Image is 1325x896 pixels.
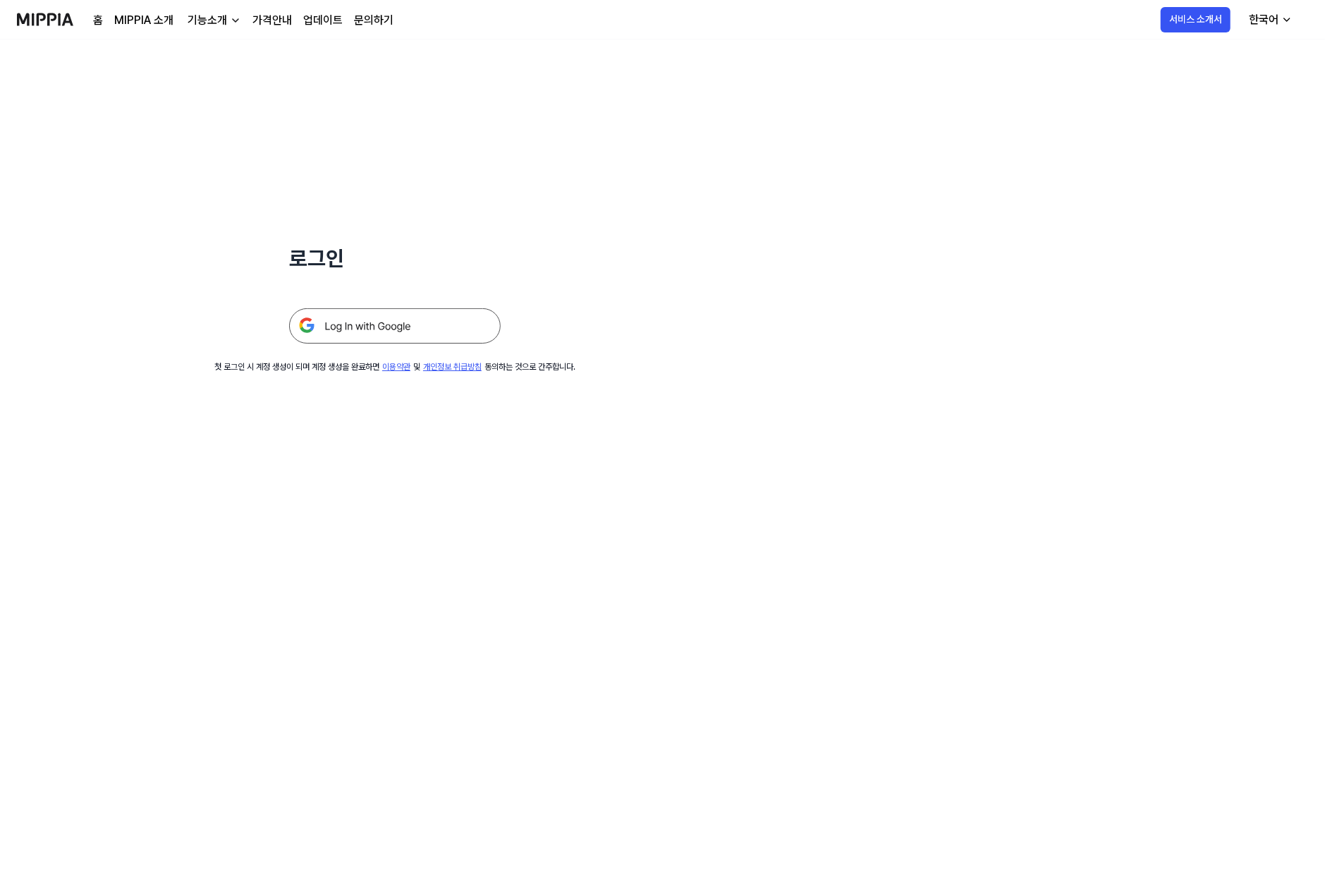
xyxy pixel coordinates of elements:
a: 가격안내 [252,12,292,29]
div: 한국어 [1246,11,1281,28]
a: MIPPIA 소개 [114,12,173,29]
a: 이용약관 [382,362,410,372]
h1: 로그인 [289,243,501,274]
button: 서비스 소개서 [1161,7,1231,32]
button: 한국어 [1238,6,1301,34]
button: 기능소개 [185,12,241,29]
a: 업데이트 [303,12,343,29]
img: down [230,15,241,26]
a: 홈 [93,12,103,29]
a: 개인정보 취급방침 [423,362,482,372]
div: 기능소개 [185,12,230,29]
a: 문의하기 [354,12,393,29]
img: 구글 로그인 버튼 [289,308,501,344]
div: 첫 로그인 시 계정 생성이 되며 계정 생성을 완료하면 및 동의하는 것으로 간주합니다. [214,361,575,373]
